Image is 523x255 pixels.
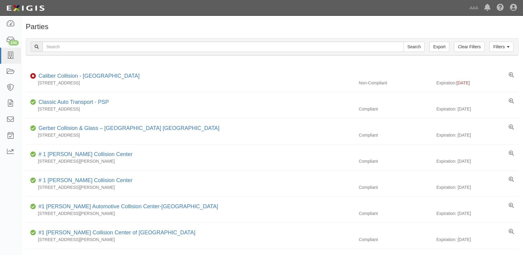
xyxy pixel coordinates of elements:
i: Help Center - Complianz [497,4,504,12]
div: [STREET_ADDRESS] [26,132,354,138]
a: Classic Auto Transport - PSP [39,99,109,105]
a: #1 [PERSON_NAME] Collision Center of [GEOGRAPHIC_DATA] [39,229,196,236]
a: View results summary [509,229,514,235]
i: Compliant [30,178,36,183]
div: Classic Auto Transport - PSP [36,98,109,106]
a: View results summary [509,203,514,209]
a: View results summary [509,124,514,131]
a: View results summary [509,151,514,157]
a: Caliber Collision - [GEOGRAPHIC_DATA] [39,73,139,79]
div: Expiration: [DATE] [436,158,518,164]
div: Compliant [354,184,436,190]
i: Compliant [30,205,36,209]
div: Expiration: [DATE] [436,106,518,112]
a: Export [429,42,449,52]
div: Expiration: [DATE] [436,210,518,216]
div: Caliber Collision - Gainesville [36,72,139,80]
div: Compliant [354,158,436,164]
i: Compliant [30,126,36,131]
div: Expiration: [436,80,518,86]
div: Gerber Collision & Glass – Houston Brighton [36,124,220,132]
div: [STREET_ADDRESS] [26,80,354,86]
div: # 1 Cochran Collision Center [36,177,132,185]
div: [STREET_ADDRESS][PERSON_NAME] [26,236,354,243]
a: # 1 [PERSON_NAME] Collision Center [39,151,132,157]
a: #1 [PERSON_NAME] Automotive Collision Center-[GEOGRAPHIC_DATA] [39,203,218,209]
a: Gerber Collision & Glass – [GEOGRAPHIC_DATA] [GEOGRAPHIC_DATA] [39,125,220,131]
div: #1 Cochran Automotive Collision Center-Monroeville [36,203,218,211]
i: Compliant [30,231,36,235]
div: [STREET_ADDRESS][PERSON_NAME] [26,184,354,190]
div: # 1 Cochran Collision Center [36,151,132,158]
div: Non-Compliant [354,80,436,86]
a: AAA [467,2,481,14]
a: Filters [489,42,514,52]
div: #1 Cochran Collision Center of Greensburg [36,229,196,237]
i: Compliant [30,100,36,104]
div: Expiration: [DATE] [436,132,518,138]
div: Compliant [354,236,436,243]
span: [DATE] [456,80,470,85]
a: View results summary [509,177,514,183]
div: [STREET_ADDRESS][PERSON_NAME] [26,210,354,216]
div: [STREET_ADDRESS] [26,106,354,112]
div: Compliant [354,210,436,216]
div: Compliant [354,132,436,138]
a: View results summary [509,98,514,104]
img: logo-5460c22ac91f19d4615b14bd174203de0afe785f0fc80cf4dbbc73dc1793850b.png [5,3,46,14]
h1: Parties [26,23,518,31]
a: Clear Filters [454,42,484,52]
div: [STREET_ADDRESS][PERSON_NAME] [26,158,354,164]
input: Search [404,42,425,52]
div: Expiration: [DATE] [436,236,518,243]
i: Non-Compliant [30,74,36,78]
input: Search [42,42,404,52]
div: Compliant [354,106,436,112]
a: # 1 [PERSON_NAME] Collision Center [39,177,132,183]
i: Compliant [30,152,36,157]
div: 244 [8,40,19,46]
div: Expiration: [DATE] [436,184,518,190]
a: View results summary [509,72,514,78]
